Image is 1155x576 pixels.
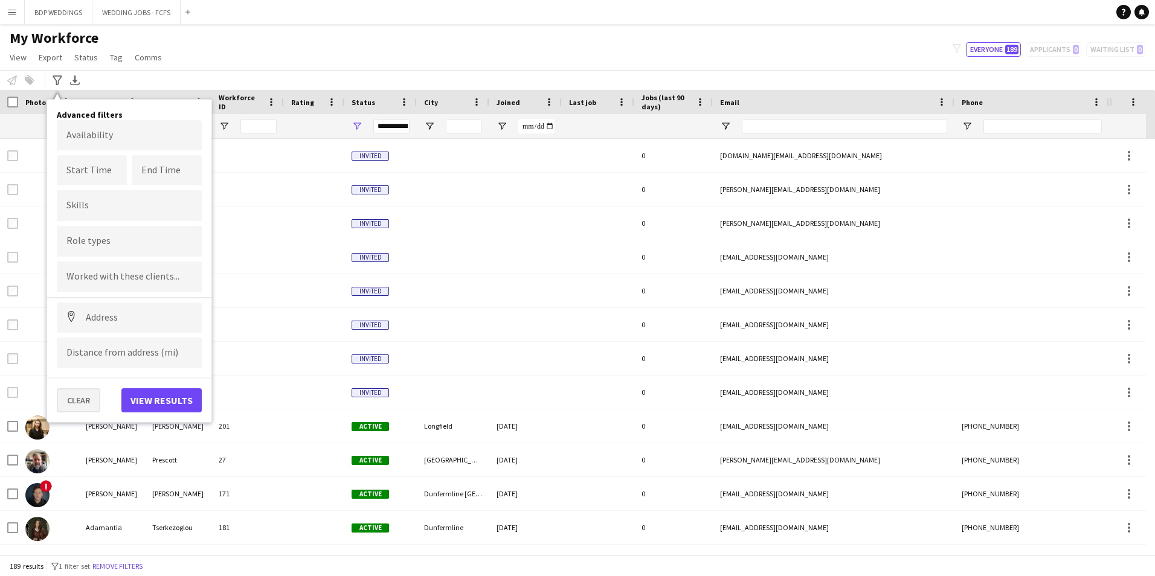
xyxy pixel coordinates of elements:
[92,1,181,24] button: WEDDING JOBS - FCFS
[742,119,947,133] input: Email Filter Input
[145,511,211,544] div: Tserkezoglou
[489,409,562,443] div: [DATE]
[352,185,389,194] span: Invited
[152,98,188,107] span: Last Name
[954,477,1109,510] div: [PHONE_NUMBER]
[446,119,482,133] input: City Filter Input
[417,443,489,476] div: [GEOGRAPHIC_DATA]
[634,173,713,206] div: 0
[145,443,211,476] div: Prescott
[57,388,100,412] button: Clear
[25,483,50,507] img: Adam Stanley
[424,98,438,107] span: City
[25,415,50,440] img: Adam Harvey
[713,511,954,544] div: [EMAIL_ADDRESS][DOMAIN_NAME]
[135,52,162,63] span: Comms
[10,29,98,47] span: My Workforce
[713,274,954,307] div: [EMAIL_ADDRESS][DOMAIN_NAME]
[7,150,18,161] input: Row Selection is disabled for this row (unchecked)
[7,184,18,195] input: Row Selection is disabled for this row (unchecked)
[219,121,230,132] button: Open Filter Menu
[211,511,284,544] div: 181
[634,342,713,375] div: 0
[7,319,18,330] input: Row Selection is disabled for this row (unchecked)
[634,308,713,341] div: 0
[105,50,127,65] a: Tag
[713,308,954,341] div: [EMAIL_ADDRESS][DOMAIN_NAME]
[145,477,211,510] div: [PERSON_NAME]
[954,409,1109,443] div: [PHONE_NUMBER]
[25,517,50,541] img: Adamantia Tserkezoglou
[39,52,62,63] span: Export
[713,139,954,172] div: [DOMAIN_NAME][EMAIL_ADDRESS][DOMAIN_NAME]
[130,50,167,65] a: Comms
[352,98,375,107] span: Status
[352,422,389,431] span: Active
[352,388,389,397] span: Invited
[966,42,1021,57] button: Everyone189
[79,409,145,443] div: [PERSON_NAME]
[497,121,507,132] button: Open Filter Menu
[7,353,18,364] input: Row Selection is disabled for this row (unchecked)
[489,511,562,544] div: [DATE]
[518,119,555,133] input: Joined Filter Input
[291,98,314,107] span: Rating
[219,93,262,111] span: Workforce ID
[634,376,713,409] div: 0
[954,511,1109,544] div: [PHONE_NUMBER]
[713,443,954,476] div: [PERSON_NAME][EMAIL_ADDRESS][DOMAIN_NAME]
[34,50,67,65] a: Export
[66,200,192,211] input: Type to search skills...
[86,98,123,107] span: First Name
[352,287,389,296] span: Invited
[424,121,435,132] button: Open Filter Menu
[634,511,713,544] div: 0
[110,52,123,63] span: Tag
[983,119,1102,133] input: Phone Filter Input
[713,409,954,443] div: [EMAIL_ADDRESS][DOMAIN_NAME]
[497,98,520,107] span: Joined
[713,342,954,375] div: [EMAIL_ADDRESS][DOMAIN_NAME]
[25,1,92,24] button: BDP WEDDINGS
[962,98,983,107] span: Phone
[954,443,1109,476] div: [PHONE_NUMBER]
[79,511,145,544] div: Adamantia
[634,240,713,274] div: 0
[417,409,489,443] div: Longfield
[57,109,202,120] h4: Advanced filters
[634,409,713,443] div: 0
[79,443,145,476] div: [PERSON_NAME]
[25,98,46,107] span: Photo
[68,73,82,88] app-action-btn: Export XLSX
[417,477,489,510] div: Dunfermline [GEOGRAPHIC_DATA][PERSON_NAME], [GEOGRAPHIC_DATA]
[1005,45,1018,54] span: 189
[352,152,389,161] span: Invited
[962,121,973,132] button: Open Filter Menu
[211,443,284,476] div: 27
[10,52,27,63] span: View
[352,523,389,533] span: Active
[417,511,489,544] div: Dunfermline
[352,456,389,465] span: Active
[720,121,731,132] button: Open Filter Menu
[7,387,18,398] input: Row Selection is disabled for this row (unchecked)
[713,376,954,409] div: [EMAIL_ADDRESS][DOMAIN_NAME]
[66,236,192,247] input: Type to search role types...
[7,252,18,263] input: Row Selection is disabled for this row (unchecked)
[352,219,389,228] span: Invited
[720,98,739,107] span: Email
[145,409,211,443] div: [PERSON_NAME]
[713,477,954,510] div: [EMAIL_ADDRESS][DOMAIN_NAME]
[90,560,145,573] button: Remove filters
[713,173,954,206] div: [PERSON_NAME][EMAIL_ADDRESS][DOMAIN_NAME]
[5,50,31,65] a: View
[121,388,202,412] button: View results
[69,50,103,65] a: Status
[79,477,145,510] div: [PERSON_NAME]
[352,321,389,330] span: Invited
[352,253,389,262] span: Invited
[569,98,596,107] span: Last job
[25,449,50,473] img: Adam Prescott
[211,409,284,443] div: 201
[713,240,954,274] div: [EMAIL_ADDRESS][DOMAIN_NAME]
